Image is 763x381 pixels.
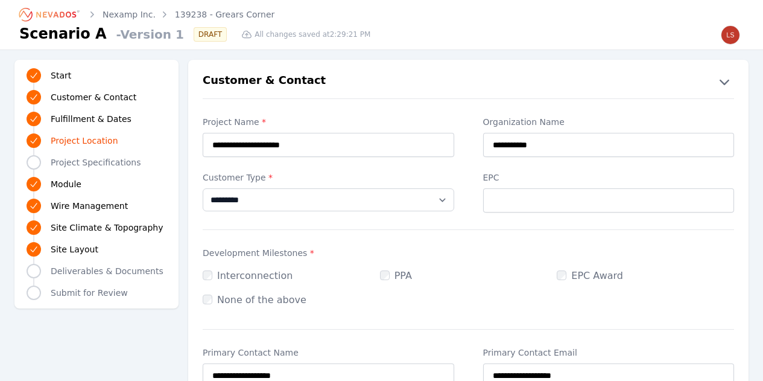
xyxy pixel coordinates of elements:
span: Wire Management [51,200,128,212]
span: Project Location [51,135,118,147]
a: 139238 - Grears Corner [175,8,274,21]
img: lsukhram@nexamp.com [721,25,740,45]
label: Organization Name [483,116,735,128]
nav: Progress [27,67,166,301]
span: Start [51,69,71,82]
label: Development Milestones [203,247,734,259]
input: None of the above [203,295,212,304]
label: Interconnection [203,270,293,281]
span: Customer & Contact [51,91,136,103]
span: Project Specifications [51,156,141,168]
label: EPC [483,171,735,184]
span: Module [51,178,81,190]
span: All changes saved at 2:29:21 PM [255,30,370,39]
span: Deliverables & Documents [51,265,163,277]
h2: Customer & Contact [203,72,326,91]
label: EPC Award [557,270,623,281]
span: Site Climate & Topography [51,222,163,234]
input: Interconnection [203,271,212,280]
label: Customer Type [203,171,454,184]
nav: Breadcrumb [19,5,274,24]
div: DRAFT [194,27,227,42]
span: Submit for Review [51,287,128,299]
label: Primary Contact Email [483,347,735,359]
input: PPA [380,271,390,280]
label: Primary Contact Name [203,347,454,359]
span: Site Layout [51,243,98,255]
span: - Version 1 [112,26,184,43]
h1: Scenario A [19,24,107,43]
label: Project Name [203,116,454,128]
span: Fulfillment & Dates [51,113,131,125]
input: EPC Award [557,271,566,280]
button: Customer & Contact [188,72,749,91]
label: PPA [380,270,412,281]
a: Nexamp Inc. [103,8,156,21]
label: None of the above [203,294,306,306]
